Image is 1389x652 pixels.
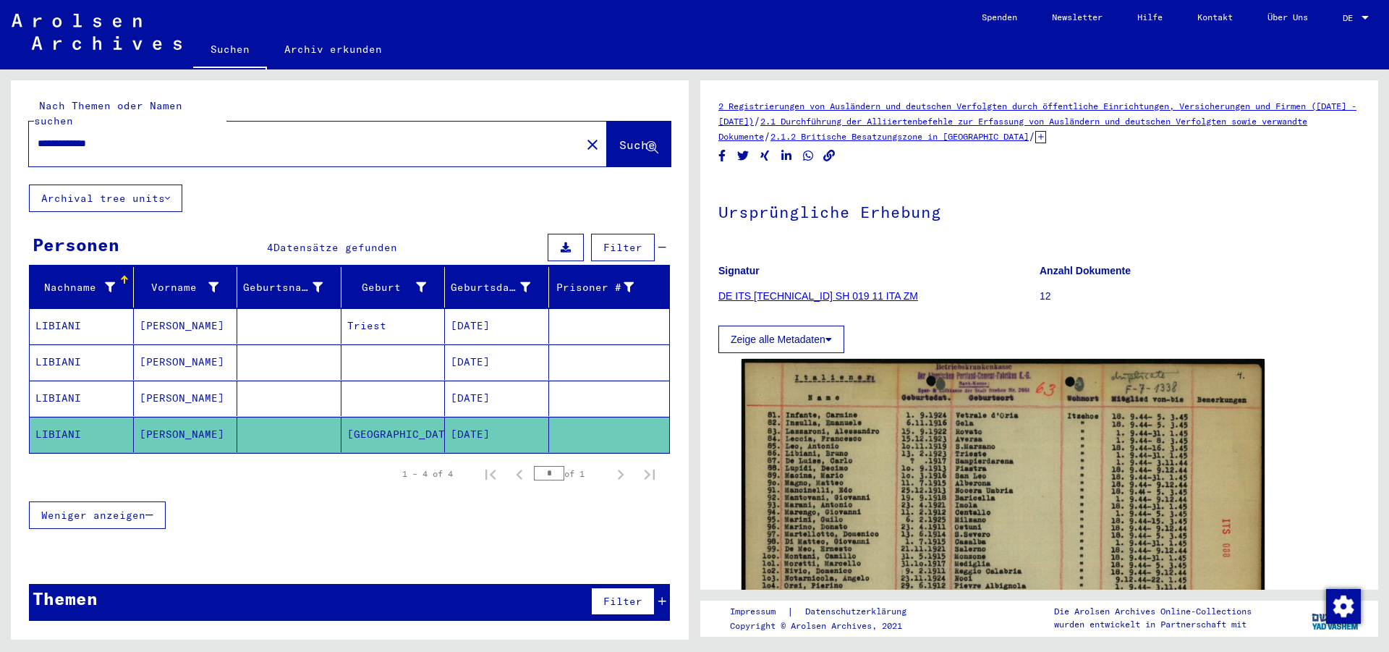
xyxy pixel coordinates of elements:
[445,344,549,380] mat-cell: [DATE]
[134,417,238,452] mat-cell: [PERSON_NAME]
[1343,13,1359,23] span: DE
[134,267,238,308] mat-header-cell: Vorname
[794,604,924,619] a: Datenschutzerklärung
[591,588,655,615] button: Filter
[584,136,601,153] mat-icon: close
[1054,618,1252,631] p: wurden entwickelt in Partnerschaft mit
[29,501,166,529] button: Weniger anzeigen
[603,241,642,254] span: Filter
[134,344,238,380] mat-cell: [PERSON_NAME]
[801,147,816,165] button: Share on WhatsApp
[237,267,341,308] mat-header-cell: Geburtsname
[578,130,607,158] button: Clear
[140,280,219,295] div: Vorname
[555,276,653,299] div: Prisoner #
[34,99,182,127] mat-label: Nach Themen oder Namen suchen
[134,381,238,416] mat-cell: [PERSON_NAME]
[445,381,549,416] mat-cell: [DATE]
[1040,289,1360,304] p: 12
[534,467,606,480] div: of 1
[555,280,634,295] div: Prisoner #
[715,147,730,165] button: Share on Facebook
[33,232,119,258] div: Personen
[718,179,1360,242] h1: Ursprüngliche Erhebung
[30,381,134,416] mat-cell: LIBIANI
[30,308,134,344] mat-cell: LIBIANI
[12,14,182,50] img: Arolsen_neg.svg
[402,467,453,480] div: 1 – 4 of 4
[606,460,635,488] button: Next page
[445,308,549,344] mat-cell: [DATE]
[505,460,534,488] button: Previous page
[822,147,837,165] button: Copy link
[549,267,670,308] mat-header-cell: Prisoner #
[718,326,844,353] button: Zeige alle Metadaten
[193,32,267,69] a: Suchen
[35,276,133,299] div: Nachname
[243,276,341,299] div: Geburtsname
[1040,265,1131,276] b: Anzahl Dokumente
[445,267,549,308] mat-header-cell: Geburtsdatum
[267,32,399,67] a: Archiv erkunden
[41,509,145,522] span: Weniger anzeigen
[273,241,397,254] span: Datensätze gefunden
[591,234,655,261] button: Filter
[730,604,924,619] div: |
[718,101,1356,127] a: 2 Registrierungen von Ausländern und deutschen Verfolgten durch öffentliche Einrichtungen, Versic...
[603,595,642,608] span: Filter
[35,280,115,295] div: Nachname
[619,137,655,152] span: Suche
[1326,589,1361,624] img: Zustimmung ändern
[757,147,773,165] button: Share on Xing
[451,276,548,299] div: Geburtsdatum
[341,267,446,308] mat-header-cell: Geburt‏
[30,417,134,452] mat-cell: LIBIANI
[33,585,98,611] div: Themen
[718,116,1307,142] a: 2.1 Durchführung der Alliiertenbefehle zur Erfassung von Ausländern und deutschen Verfolgten sowi...
[347,276,445,299] div: Geburt‏
[445,417,549,452] mat-cell: [DATE]
[1054,605,1252,618] p: Die Arolsen Archives Online-Collections
[140,276,237,299] div: Vorname
[718,290,918,302] a: DE ITS [TECHNICAL_ID] SH 019 11 ITA ZM
[736,147,751,165] button: Share on Twitter
[607,122,671,166] button: Suche
[451,280,530,295] div: Geburtsdatum
[347,280,427,295] div: Geburt‏
[1029,130,1035,143] span: /
[341,308,446,344] mat-cell: Triest
[730,619,924,632] p: Copyright © Arolsen Archives, 2021
[1309,600,1363,636] img: yv_logo.png
[754,114,760,127] span: /
[243,280,323,295] div: Geburtsname
[764,130,770,143] span: /
[29,185,182,212] button: Archival tree units
[635,460,664,488] button: Last page
[267,241,273,254] span: 4
[730,604,787,619] a: Impressum
[341,417,446,452] mat-cell: [GEOGRAPHIC_DATA]
[134,308,238,344] mat-cell: [PERSON_NAME]
[779,147,794,165] button: Share on LinkedIn
[30,344,134,380] mat-cell: LIBIANI
[476,460,505,488] button: First page
[30,267,134,308] mat-header-cell: Nachname
[770,131,1029,142] a: 2.1.2 Britische Besatzungszone in [GEOGRAPHIC_DATA]
[718,265,760,276] b: Signatur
